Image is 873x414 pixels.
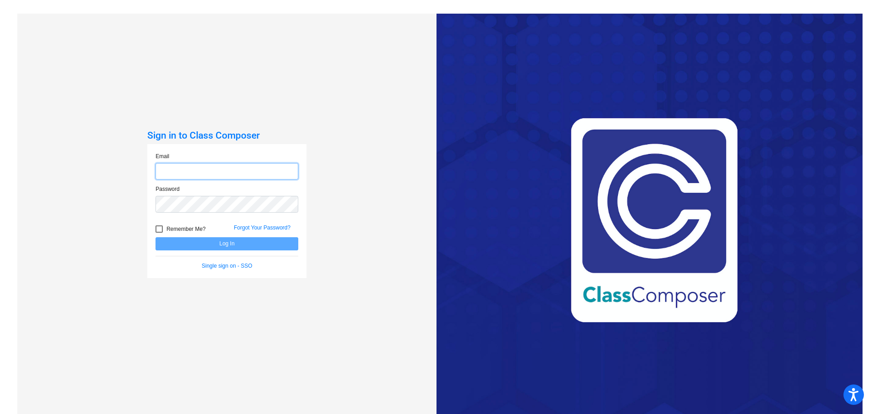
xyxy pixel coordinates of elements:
span: Remember Me? [166,224,206,234]
label: Email [156,152,169,160]
a: Forgot Your Password? [234,224,291,231]
a: Single sign on - SSO [202,263,252,269]
label: Password [156,185,180,193]
button: Log In [156,237,298,250]
h3: Sign in to Class Composer [147,130,306,141]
